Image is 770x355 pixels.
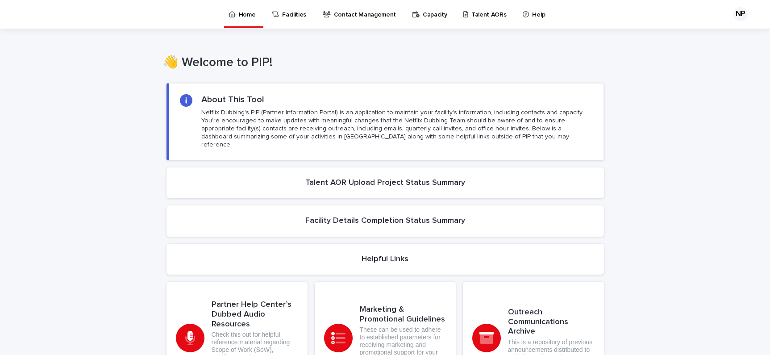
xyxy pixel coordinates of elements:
[305,178,465,188] h2: Talent AOR Upload Project Status Summary
[201,94,264,105] h2: About This Tool
[733,7,748,21] div: NP
[360,305,446,324] h3: Marketing & Promotional Guidelines
[212,300,298,329] h3: Partner Help Center’s Dubbed Audio Resources
[362,255,408,264] h2: Helpful Links
[201,109,592,149] p: Netflix Dubbing's PIP (Partner Information Portal) is an application to maintain your facility's ...
[163,55,600,71] h1: 👋 Welcome to PIP!
[508,308,595,337] h3: Outreach Communications Archive
[305,216,465,226] h2: Facility Details Completion Status Summary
